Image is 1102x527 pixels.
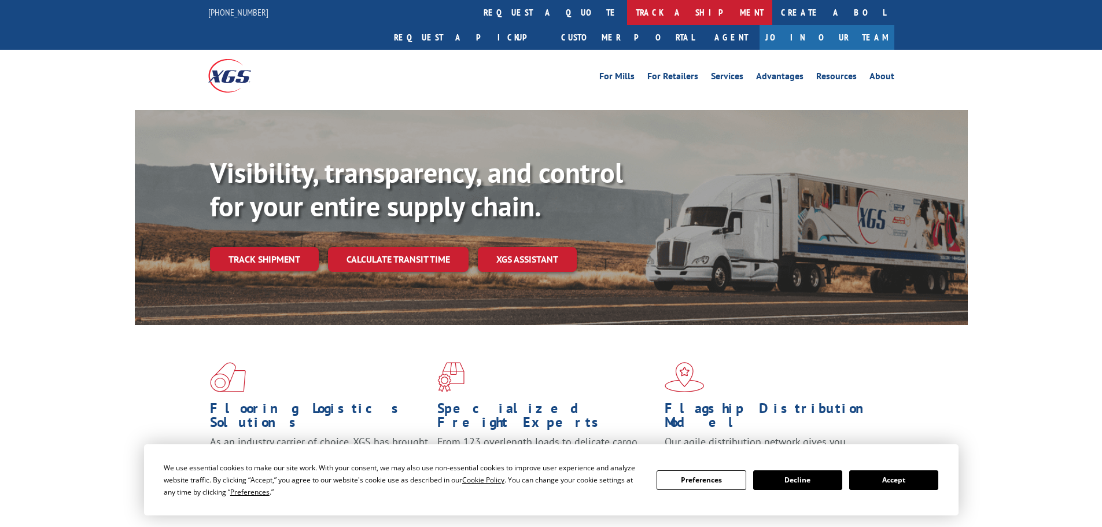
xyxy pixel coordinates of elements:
a: For Retailers [647,72,698,84]
div: We use essential cookies to make our site work. With your consent, we may also use non-essential ... [164,462,643,498]
span: Cookie Policy [462,475,504,485]
button: Preferences [657,470,746,490]
button: Decline [753,470,842,490]
img: xgs-icon-flagship-distribution-model-red [665,362,705,392]
button: Accept [849,470,938,490]
a: For Mills [599,72,635,84]
span: As an industry carrier of choice, XGS has brought innovation and dedication to flooring logistics... [210,435,428,476]
img: xgs-icon-focused-on-flooring-red [437,362,465,392]
a: Join Our Team [760,25,894,50]
h1: Specialized Freight Experts [437,401,656,435]
a: Services [711,72,743,84]
a: Customer Portal [552,25,703,50]
a: Calculate transit time [328,247,469,272]
b: Visibility, transparency, and control for your entire supply chain. [210,154,623,224]
a: About [869,72,894,84]
span: Preferences [230,487,270,497]
a: Resources [816,72,857,84]
p: From 123 overlength loads to delicate cargo, our experienced staff knows the best way to move you... [437,435,656,487]
img: xgs-icon-total-supply-chain-intelligence-red [210,362,246,392]
h1: Flooring Logistics Solutions [210,401,429,435]
a: Advantages [756,72,804,84]
a: XGS ASSISTANT [478,247,577,272]
div: Cookie Consent Prompt [144,444,959,515]
a: [PHONE_NUMBER] [208,6,268,18]
a: Request a pickup [385,25,552,50]
span: Our agile distribution network gives you nationwide inventory management on demand. [665,435,878,462]
a: Agent [703,25,760,50]
h1: Flagship Distribution Model [665,401,883,435]
a: Track shipment [210,247,319,271]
